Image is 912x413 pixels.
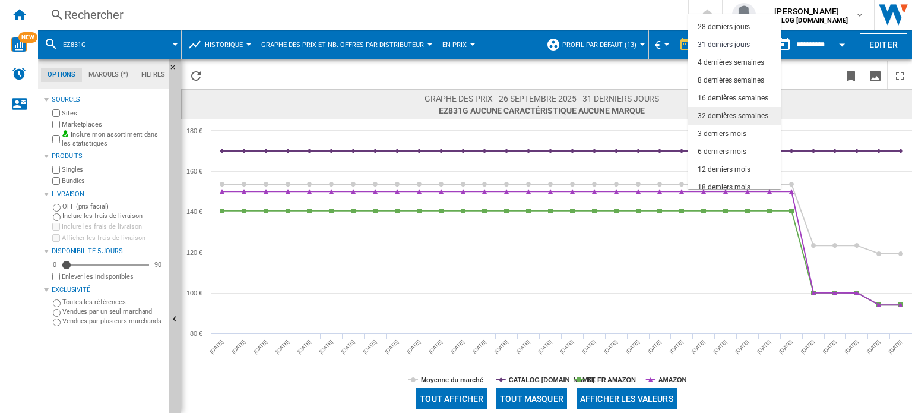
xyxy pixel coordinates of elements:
div: 16 dernières semaines [698,93,768,103]
div: 3 derniers mois [698,129,746,139]
div: 12 derniers mois [698,165,750,175]
div: 6 derniers mois [698,147,746,157]
div: 4 dernières semaines [698,58,764,68]
div: 8 dernières semaines [698,75,764,86]
div: 31 derniers jours [698,40,750,50]
div: 28 derniers jours [698,22,750,32]
div: 32 dernières semaines [698,111,768,121]
div: 18 derniers mois [698,182,750,193]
